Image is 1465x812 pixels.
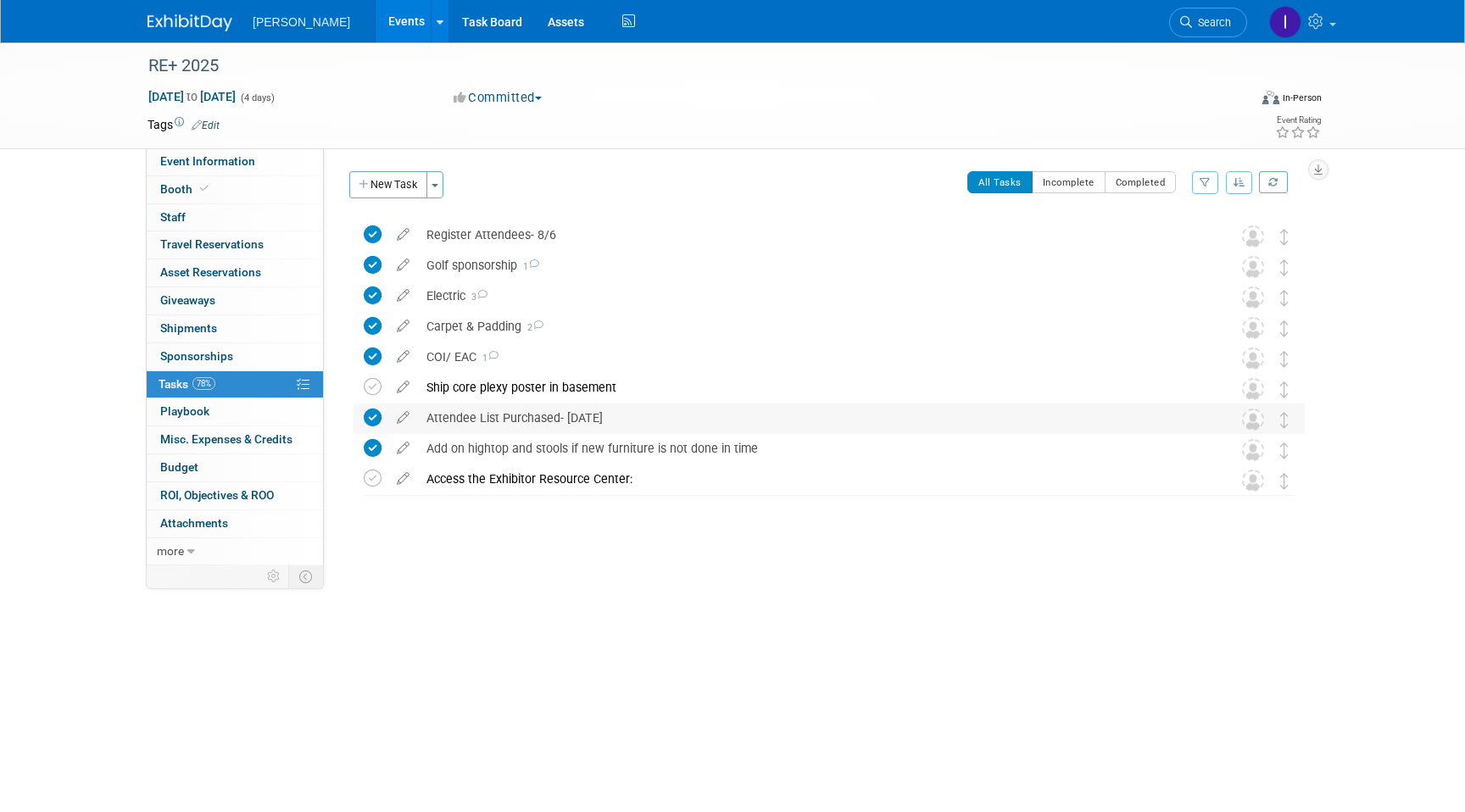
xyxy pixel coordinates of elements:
[1275,116,1321,125] div: Event Rating
[1269,6,1301,38] img: Isabella DeJulia
[1280,259,1289,275] i: Move task
[147,148,323,175] a: Event Information
[1192,16,1231,29] span: Search
[1280,381,1289,398] i: Move task
[418,220,1208,249] div: Register Attendees- 8/6
[289,565,324,587] td: Toggle Event Tabs
[418,434,1208,463] div: Add on hightop and stools if new furniture is not done in time
[192,120,220,131] a: Edit
[192,377,215,390] span: 78%
[147,315,323,342] a: Shipments
[418,342,1208,371] div: COI/ EAC
[465,292,487,303] span: 3
[157,544,184,558] span: more
[1147,88,1322,114] div: Event Format
[1280,442,1289,459] i: Move task
[476,353,499,364] span: 1
[147,343,323,370] a: Sponsorships
[1032,171,1106,193] button: Incomplete
[1280,290,1289,306] i: Move task
[1280,320,1289,336] i: Move task
[160,265,261,279] span: Asset Reservations
[159,377,215,391] span: Tasks
[388,380,418,395] a: edit
[160,293,215,307] span: Giveaways
[160,404,209,418] span: Playbook
[147,482,323,509] a: ROI, Objectives & ROO
[184,90,200,103] span: to
[1242,470,1264,492] img: Unassigned
[388,227,418,242] a: edit
[148,89,237,104] span: [DATE] [DATE]
[160,488,274,502] span: ROI, Objectives & ROO
[147,454,323,481] a: Budget
[388,319,418,334] a: edit
[160,321,217,335] span: Shipments
[147,371,323,398] a: Tasks78%
[147,287,323,314] a: Giveaways
[160,460,198,474] span: Budget
[147,510,323,537] a: Attachments
[142,51,1222,81] div: RE+ 2025
[253,15,350,29] span: [PERSON_NAME]
[148,14,232,31] img: ExhibitDay
[160,210,186,224] span: Staff
[1242,317,1264,339] img: Unassigned
[160,154,255,168] span: Event Information
[160,237,264,251] span: Travel Reservations
[147,204,323,231] a: Staff
[1242,439,1264,461] img: Unassigned
[388,441,418,456] a: edit
[521,322,543,333] span: 2
[148,116,220,133] td: Tags
[259,565,289,587] td: Personalize Event Tab Strip
[1280,351,1289,367] i: Move task
[418,373,1208,402] div: Ship core plexy poster in basement
[147,538,323,565] a: more
[147,259,323,286] a: Asset Reservations
[147,231,323,259] a: Travel Reservations
[200,184,209,193] i: Booth reservation complete
[349,171,427,198] button: New Task
[388,471,418,487] a: edit
[1242,225,1264,247] img: Unassigned
[147,176,323,203] a: Booth
[418,403,1208,432] div: Attendee List Purchased- [DATE]
[160,516,228,530] span: Attachments
[160,432,292,446] span: Misc. Expenses & Credits
[1169,8,1247,37] a: Search
[239,92,275,103] span: (4 days)
[388,288,418,303] a: edit
[1242,256,1264,278] img: Unassigned
[418,281,1208,310] div: Electric
[1242,348,1264,370] img: Unassigned
[160,349,233,363] span: Sponsorships
[1262,91,1279,104] img: Format-Inperson.png
[418,251,1208,280] div: Golf sponsorship
[147,398,323,425] a: Playbook
[448,89,549,107] button: Committed
[388,349,418,364] a: edit
[1280,412,1289,428] i: Move task
[517,261,539,272] span: 1
[1242,409,1264,431] img: Unassigned
[1282,92,1322,104] div: In-Person
[388,258,418,273] a: edit
[1242,378,1264,400] img: Unassigned
[147,426,323,453] a: Misc. Expenses & Credits
[1242,286,1264,309] img: Unassigned
[1259,171,1288,193] a: Refresh
[967,171,1033,193] button: All Tasks
[1105,171,1177,193] button: Completed
[418,312,1208,341] div: Carpet & Padding
[388,410,418,425] a: edit
[418,464,1208,493] div: Access the Exhibitor Resource Center:
[1280,473,1289,489] i: Move task
[160,182,212,196] span: Booth
[1280,229,1289,245] i: Move task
